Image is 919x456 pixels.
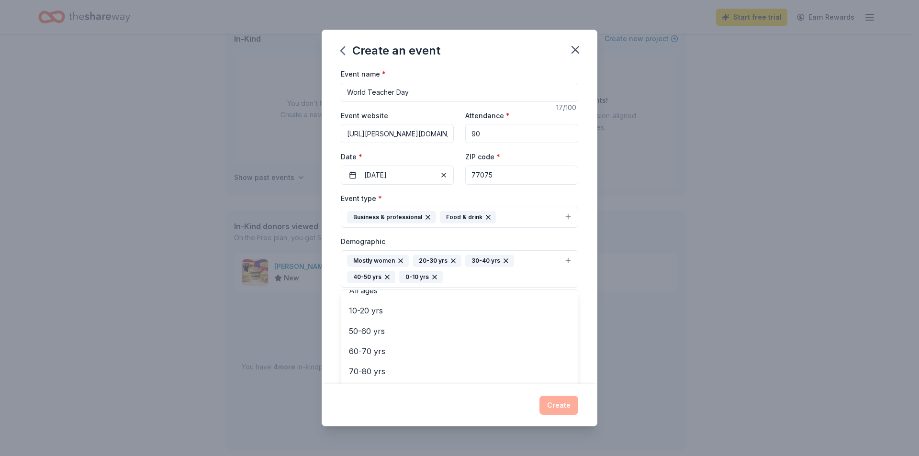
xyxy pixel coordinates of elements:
[465,255,514,267] div: 30-40 yrs
[349,284,570,297] span: All ages
[347,255,409,267] div: Mostly women
[349,304,570,317] span: 10-20 yrs
[349,365,570,378] span: 70-80 yrs
[341,250,578,288] button: Mostly women20-30 yrs30-40 yrs40-50 yrs0-10 yrs
[413,255,461,267] div: 20-30 yrs
[341,289,578,404] div: Mostly women20-30 yrs30-40 yrs40-50 yrs0-10 yrs
[349,345,570,357] span: 60-70 yrs
[349,325,570,337] span: 50-60 yrs
[347,271,395,283] div: 40-50 yrs
[399,271,443,283] div: 0-10 yrs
